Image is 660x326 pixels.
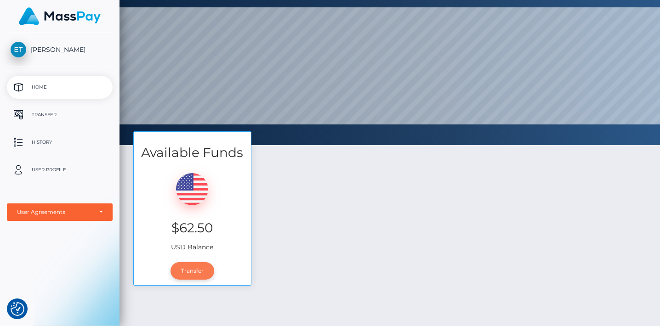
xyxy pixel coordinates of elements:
[11,108,109,122] p: Transfer
[134,162,251,257] div: USD Balance
[11,302,24,316] img: Revisit consent button
[141,219,244,237] h3: $62.50
[7,45,113,54] span: [PERSON_NAME]
[176,173,208,205] img: USD.png
[11,80,109,94] p: Home
[7,76,113,99] a: Home
[134,144,251,162] h3: Available Funds
[11,302,24,316] button: Consent Preferences
[7,131,113,154] a: History
[7,103,113,126] a: Transfer
[171,262,214,280] a: Transfer
[11,163,109,177] p: User Profile
[7,158,113,181] a: User Profile
[11,135,109,149] p: History
[7,203,113,221] button: User Agreements
[17,208,92,216] div: User Agreements
[19,7,101,25] img: MassPay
